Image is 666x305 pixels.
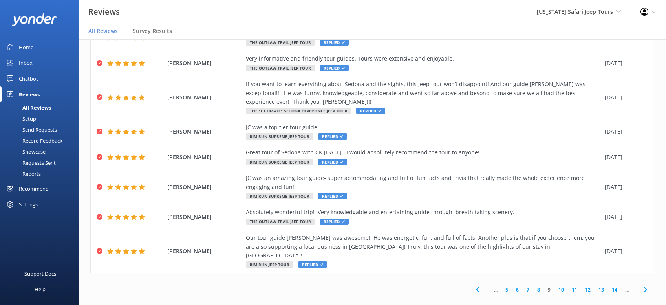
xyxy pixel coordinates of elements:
a: Showcase [5,146,79,157]
span: [PERSON_NAME] [167,127,242,136]
a: 13 [595,286,608,294]
span: [US_STATE] Safari Jeep Tours [537,8,613,15]
div: [DATE] [605,127,644,136]
div: [DATE] [605,153,644,162]
div: Record Feedback [5,135,62,146]
span: [PERSON_NAME] [167,213,242,221]
a: Reports [5,168,79,179]
div: Recommend [19,181,49,197]
div: If you want to learn everything about Sedona and the sights, this Jeep tour won’t disappoint! And... [246,80,601,106]
span: The Outlaw Trail Jeep Tour [246,219,315,225]
div: [DATE] [605,213,644,221]
a: 8 [533,286,544,294]
span: Rim Run Supreme Jeep Tour [246,133,313,140]
div: Showcase [5,146,46,157]
span: Replied [318,193,347,199]
div: [DATE] [605,93,644,102]
div: Settings [19,197,38,212]
a: 5 [501,286,512,294]
a: 6 [512,286,523,294]
a: Send Requests [5,124,79,135]
a: 11 [568,286,581,294]
div: [DATE] [605,59,644,68]
span: Replied [320,219,349,225]
div: Send Requests [5,124,57,135]
div: Chatbot [19,71,38,86]
span: Rim Run Jeep Tour [246,261,293,268]
span: [PERSON_NAME] [167,153,242,162]
span: All Reviews [88,27,118,35]
span: [PERSON_NAME] [167,59,242,68]
h3: Reviews [88,6,120,18]
span: Replied [318,159,347,165]
div: Support Docs [24,266,56,281]
a: Record Feedback [5,135,79,146]
div: All Reviews [5,102,51,113]
span: The "Ultimate" Sedona Experience Jeep Tour [246,108,351,114]
span: The Outlaw Trail Jeep Tour [246,65,315,71]
div: Requests Sent [5,157,56,168]
a: 9 [544,286,554,294]
div: Reviews [19,86,40,102]
span: Replied [320,65,349,71]
span: [PERSON_NAME] [167,183,242,191]
div: Our tour guide [PERSON_NAME] was awesome! He was energetic, fun, and full of facts. Another plus ... [246,233,601,260]
a: 7 [523,286,533,294]
span: ... [490,286,501,294]
div: Home [19,39,33,55]
div: JC was a top tier tour guide! [246,123,601,132]
span: Replied [320,39,349,46]
div: Great tour of Sedona with CK [DATE]. I would absolutely recommend the tour to anyone! [246,148,601,157]
div: Help [35,281,46,297]
div: Reports [5,168,41,179]
a: All Reviews [5,102,79,113]
span: ... [621,286,633,294]
a: Requests Sent [5,157,79,168]
span: [PERSON_NAME] [167,247,242,255]
div: JC was an amazing tour guide- super accommodating and full of fun facts and trivia that really ma... [246,174,601,191]
a: Setup [5,113,79,124]
a: 14 [608,286,621,294]
div: Setup [5,113,36,124]
span: The Outlaw Trail Jeep Tour [246,39,315,46]
img: yonder-white-logo.png [12,13,57,26]
span: Replied [356,108,385,114]
span: Rim Run Supreme Jeep Tour [246,193,313,199]
div: [DATE] [605,183,644,191]
div: Very informative and friendly tour guides. Tours were extensive and enjoyable. [246,54,601,63]
span: Survey Results [133,27,172,35]
span: Replied [298,261,327,268]
span: Replied [318,133,347,140]
div: Absolutely wonderful trip! Very knowledgable and entertaining guide through breath taking scenery. [246,208,601,217]
a: 10 [554,286,568,294]
span: Rim Run Supreme Jeep Tour [246,159,313,165]
div: Inbox [19,55,33,71]
a: 12 [581,286,595,294]
span: [PERSON_NAME] [167,93,242,102]
div: [DATE] [605,247,644,255]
